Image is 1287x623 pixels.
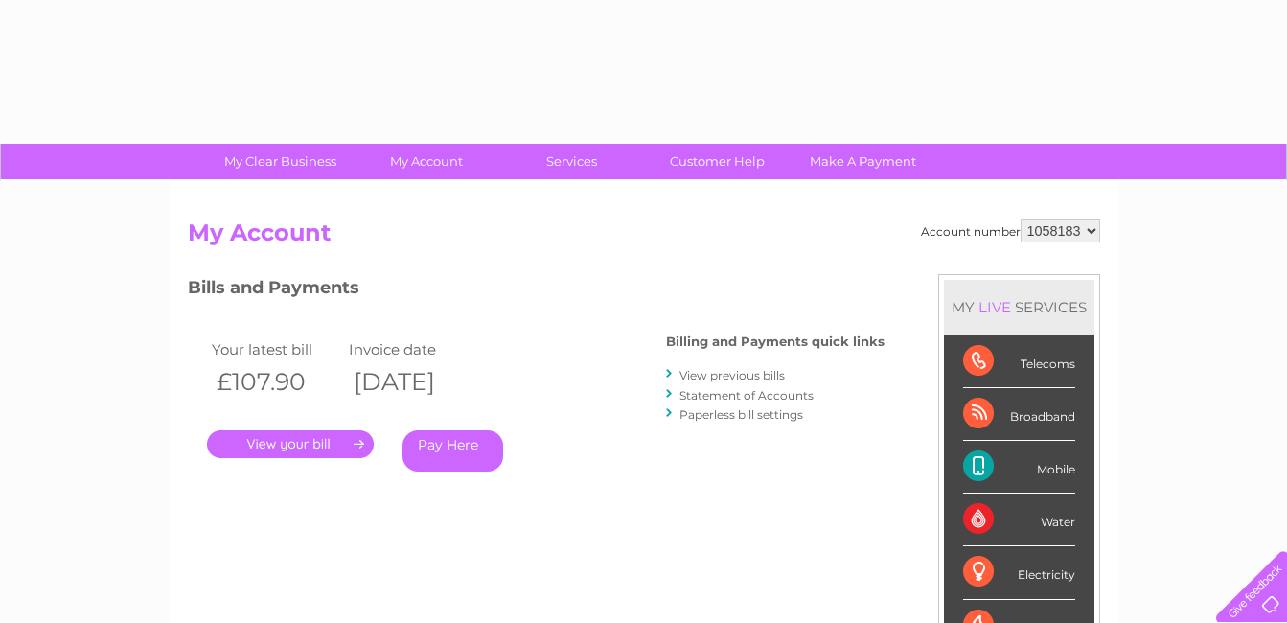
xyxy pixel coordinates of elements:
a: Paperless bill settings [679,407,803,422]
div: MY SERVICES [944,280,1094,335]
a: Make A Payment [784,144,942,179]
h4: Billing and Payments quick links [666,335,885,349]
div: Broadband [963,388,1075,441]
a: My Account [347,144,505,179]
div: Telecoms [963,335,1075,388]
td: Your latest bill [207,336,345,362]
h3: Bills and Payments [188,274,885,308]
div: LIVE [975,298,1015,316]
a: Services [493,144,651,179]
div: Electricity [963,546,1075,599]
th: [DATE] [344,362,482,402]
div: Water [963,494,1075,546]
td: Invoice date [344,336,482,362]
a: Pay Here [402,430,503,472]
th: £107.90 [207,362,345,402]
div: Mobile [963,441,1075,494]
a: Statement of Accounts [679,388,814,403]
a: . [207,430,374,458]
div: Account number [921,219,1100,242]
a: My Clear Business [201,144,359,179]
a: Customer Help [638,144,796,179]
h2: My Account [188,219,1100,256]
a: View previous bills [679,368,785,382]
